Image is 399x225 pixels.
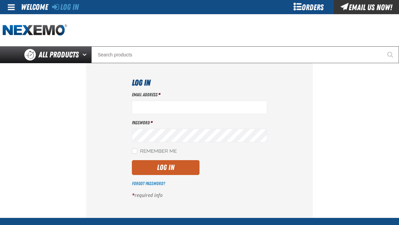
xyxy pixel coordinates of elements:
[132,148,177,155] label: Remember Me
[382,46,399,63] button: Start Searching
[39,49,79,61] span: All Products
[3,24,67,36] a: Home
[132,120,267,126] label: Password
[132,77,267,89] h1: Log In
[132,192,267,199] p: required info
[132,148,137,154] input: Remember Me
[52,2,79,12] a: Log In
[3,24,67,36] img: Nexemo logo
[80,46,91,63] button: Open All Products pages
[132,92,267,98] label: Email Address
[132,160,199,175] button: Log In
[91,46,399,63] input: Search
[132,181,165,186] a: Forgot Password?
